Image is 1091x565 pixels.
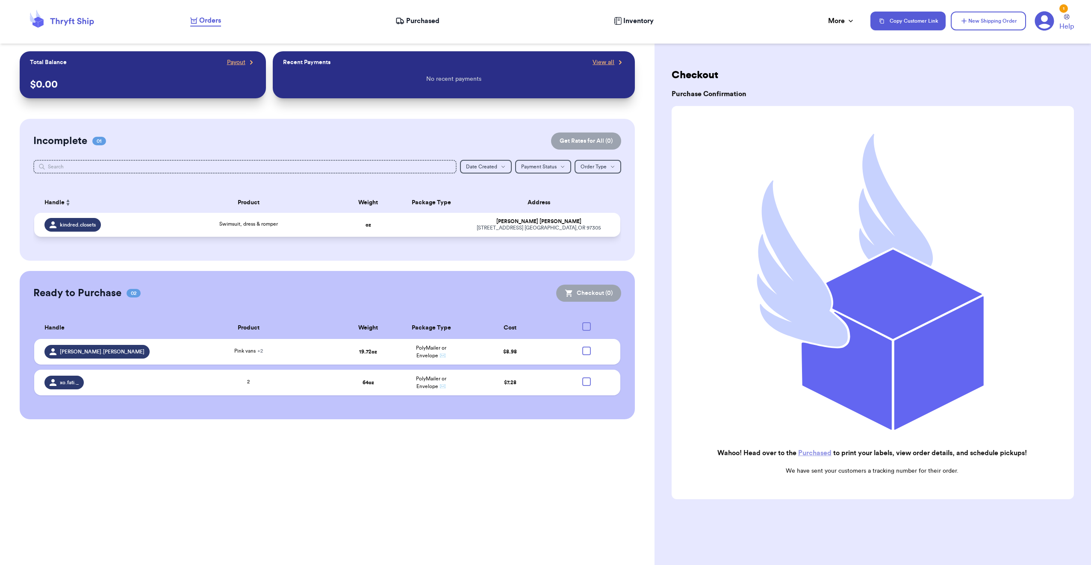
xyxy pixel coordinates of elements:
[234,348,263,353] span: Pink vans
[400,317,463,339] th: Package Type
[33,160,457,174] input: Search
[468,218,610,225] div: [PERSON_NAME] [PERSON_NAME]
[60,379,79,386] span: xo.fati._
[199,15,221,26] span: Orders
[463,317,557,339] th: Cost
[227,58,245,67] span: Payout
[678,467,1065,475] p: We have sent your customers a tracking number for their order.
[337,192,400,213] th: Weight
[521,164,557,169] span: Payment Status
[798,450,832,456] a: Purchased
[416,345,446,358] span: PolyMailer or Envelope ✉️
[337,317,400,339] th: Weight
[33,134,87,148] h2: Incomplete
[1059,4,1068,13] div: 1
[1059,14,1074,32] a: Help
[44,324,65,333] span: Handle
[623,16,654,26] span: Inventory
[466,164,497,169] span: Date Created
[92,137,106,145] span: 01
[672,68,1074,82] h2: Checkout
[581,164,607,169] span: Order Type
[219,221,278,227] span: Swimsuit, dress & romper
[227,58,256,67] a: Payout
[60,221,96,228] span: kindred.closets
[678,448,1065,458] h2: Wahoo! Head over to the to print your labels, view order details, and schedule pickups!
[460,160,512,174] button: Date Created
[30,58,67,67] p: Total Balance
[503,349,517,354] span: $ 8.98
[515,160,571,174] button: Payment Status
[30,78,256,91] p: $ 0.00
[614,16,654,26] a: Inventory
[504,380,516,385] span: $ 7.28
[190,15,221,26] a: Orders
[1035,11,1054,31] a: 1
[359,349,377,354] strong: 19.72 oz
[870,12,946,30] button: Copy Customer Link
[951,12,1026,30] button: New Shipping Order
[366,222,371,227] strong: oz
[556,285,621,302] button: Checkout (0)
[828,16,855,26] div: More
[463,192,621,213] th: Address
[575,160,621,174] button: Order Type
[247,379,250,384] span: 2
[65,197,71,208] button: Sort ascending
[1059,21,1074,32] span: Help
[468,225,610,231] div: [STREET_ADDRESS] [GEOGRAPHIC_DATA] , OR 97305
[257,348,263,353] span: + 2
[60,348,144,355] span: [PERSON_NAME].[PERSON_NAME]
[395,16,439,26] a: Purchased
[593,58,625,67] a: View all
[44,198,65,207] span: Handle
[33,286,121,300] h2: Ready to Purchase
[160,192,337,213] th: Product
[127,289,141,297] span: 02
[551,132,621,150] button: Get Rates for All (0)
[593,58,614,67] span: View all
[416,376,446,389] span: PolyMailer or Envelope ✉️
[672,89,1074,99] h3: Purchase Confirmation
[426,75,481,83] p: No recent payments
[283,58,330,67] p: Recent Payments
[363,380,374,385] strong: 64 oz
[406,16,439,26] span: Purchased
[160,317,337,339] th: Product
[400,192,463,213] th: Package Type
